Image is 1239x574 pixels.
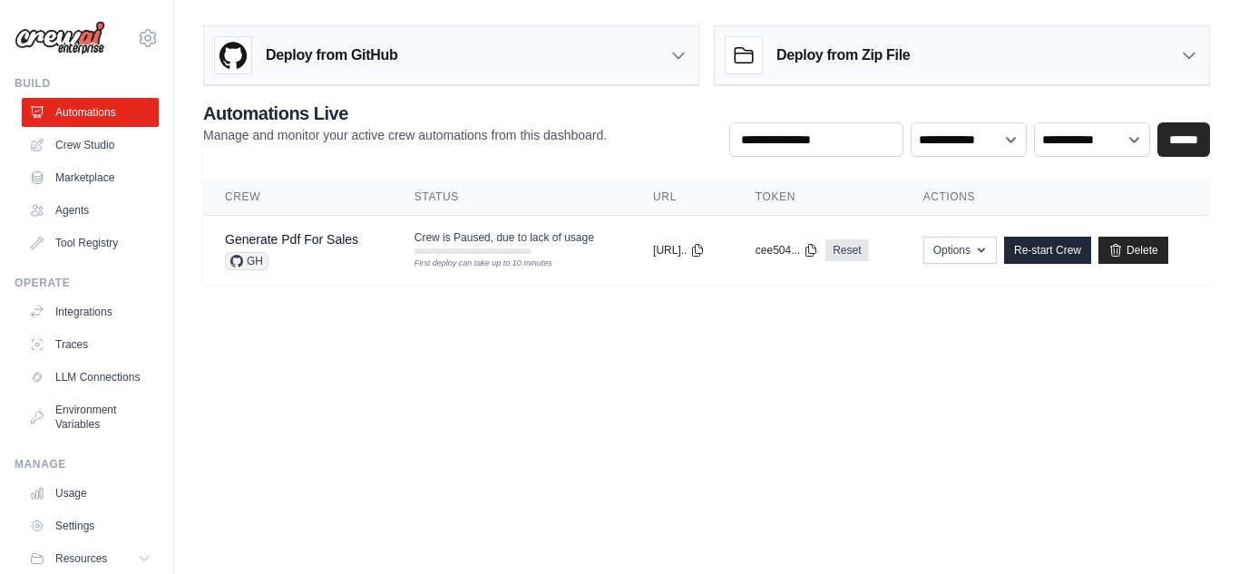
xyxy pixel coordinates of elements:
[1004,237,1091,264] a: Re-start Crew
[393,179,631,216] th: Status
[266,44,397,66] h3: Deploy from GitHub
[203,126,607,144] p: Manage and monitor your active crew automations from this dashboard.
[55,551,107,566] span: Resources
[15,457,159,472] div: Manage
[215,37,251,73] img: GitHub Logo
[22,479,159,508] a: Usage
[22,395,159,439] a: Environment Variables
[1098,237,1168,264] a: Delete
[22,131,159,160] a: Crew Studio
[415,230,594,245] span: Crew is Paused, due to lack of usage
[22,330,159,359] a: Traces
[22,98,159,127] a: Automations
[225,252,268,270] span: GH
[22,229,159,258] a: Tool Registry
[734,179,902,216] th: Token
[15,76,159,91] div: Build
[825,239,868,261] a: Reset
[22,363,159,392] a: LLM Connections
[203,179,393,216] th: Crew
[756,243,818,258] button: cee504...
[15,21,105,55] img: Logo
[22,511,159,540] a: Settings
[22,163,159,192] a: Marketplace
[923,237,997,264] button: Options
[776,44,910,66] h3: Deploy from Zip File
[631,179,734,216] th: URL
[203,101,607,126] h2: Automations Live
[902,179,1210,216] th: Actions
[15,276,159,290] div: Operate
[415,258,531,270] div: First deploy can take up to 10 minutes
[22,544,159,573] button: Resources
[225,232,358,247] a: Generate Pdf For Sales
[22,297,159,326] a: Integrations
[22,196,159,225] a: Agents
